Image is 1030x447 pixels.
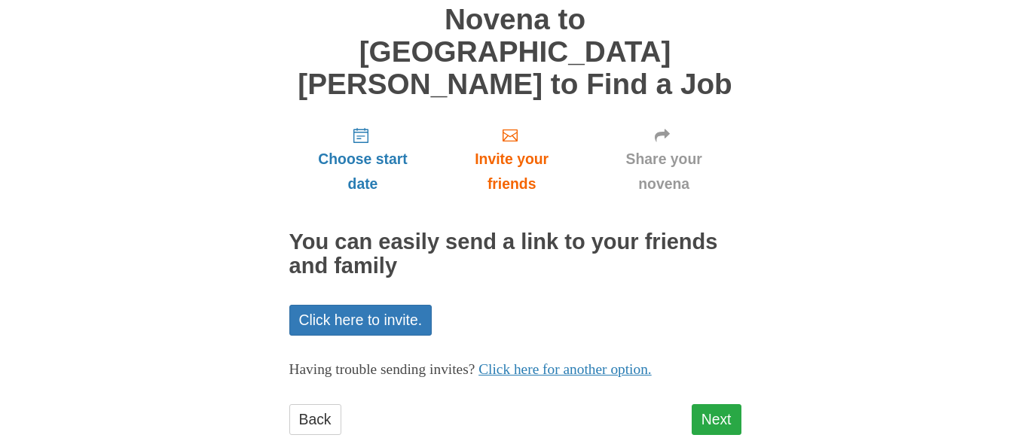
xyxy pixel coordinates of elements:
a: Invite your friends [436,115,586,205]
span: Having trouble sending invites? [289,361,475,377]
a: Back [289,404,341,435]
h2: You can easily send a link to your friends and family [289,230,741,278]
h1: Novena to [GEOGRAPHIC_DATA][PERSON_NAME] to Find a Job [289,4,741,100]
span: Invite your friends [451,147,571,196]
span: Choose start date [304,147,422,196]
a: Next [692,404,741,435]
a: Choose start date [289,115,437,205]
a: Click here to invite. [289,305,432,336]
span: Share your novena [602,147,726,196]
a: Share your novena [587,115,741,205]
a: Click here for another option. [478,361,652,377]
